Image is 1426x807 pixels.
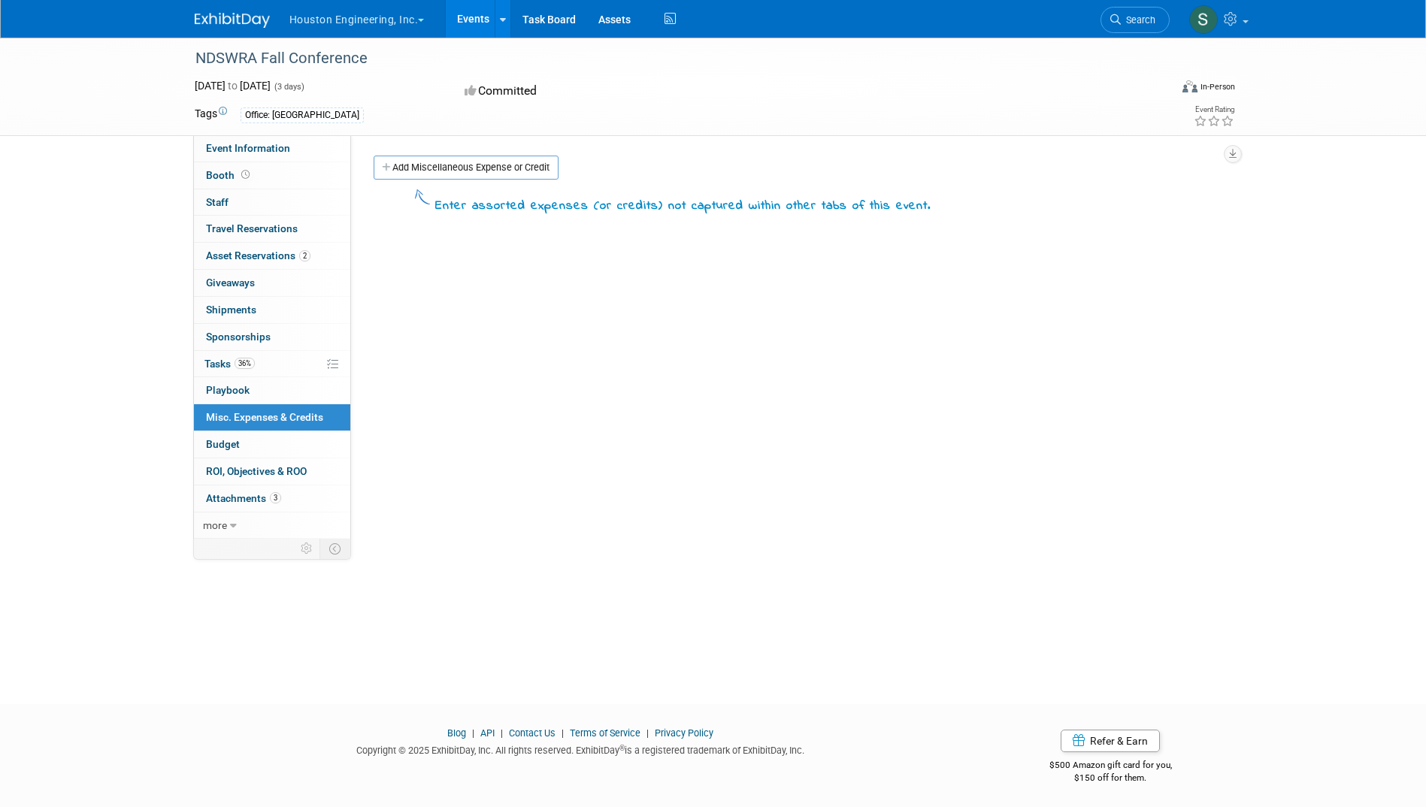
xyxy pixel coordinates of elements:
[226,80,240,92] span: to
[194,162,350,189] a: Booth
[447,727,466,739] a: Blog
[190,45,1147,72] div: NDSWRA Fall Conference
[194,216,350,242] a: Travel Reservations
[206,222,298,234] span: Travel Reservations
[374,156,559,180] a: Add Miscellaneous Expense or Credit
[204,358,255,370] span: Tasks
[206,304,256,316] span: Shipments
[435,198,931,216] div: Enter assorted expenses (or credits) not captured within other tabs of this event.
[194,135,350,162] a: Event Information
[319,539,350,558] td: Toggle Event Tabs
[206,384,250,396] span: Playbook
[270,492,281,503] span: 3
[460,78,792,104] div: Committed
[1189,5,1218,34] img: Shawn Mistelski
[1182,80,1197,92] img: Format-Inperson.png
[206,492,281,504] span: Attachments
[241,107,364,123] div: Office: [GEOGRAPHIC_DATA]
[206,249,310,261] span: Asset Reservations
[206,411,323,423] span: Misc. Expenses & Credits
[299,250,310,261] span: 2
[194,243,350,269] a: Asset Reservations2
[206,196,229,208] span: Staff
[643,727,652,739] span: |
[570,727,640,739] a: Terms of Service
[619,744,625,752] sup: ®
[468,727,478,739] span: |
[206,277,255,289] span: Giveaways
[1121,14,1155,26] span: Search
[655,727,713,739] a: Privacy Policy
[194,377,350,403] a: Playbook
[294,539,320,558] td: Personalize Event Tab Strip
[497,727,507,739] span: |
[195,740,967,757] div: Copyright © 2025 ExhibitDay, Inc. All rights reserved. ExhibitDay is a registered trademark of Ex...
[1061,730,1160,752] a: Refer & Earn
[206,465,307,477] span: ROI, Objectives & ROO
[194,189,350,216] a: Staff
[480,727,495,739] a: API
[1194,106,1234,113] div: Event Rating
[194,324,350,350] a: Sponsorships
[989,749,1232,784] div: $500 Amazon gift card for you,
[1081,78,1236,101] div: Event Format
[273,82,304,92] span: (3 days)
[509,727,556,739] a: Contact Us
[989,772,1232,784] div: $150 off for them.
[206,142,290,154] span: Event Information
[194,458,350,485] a: ROI, Objectives & ROO
[194,351,350,377] a: Tasks36%
[206,331,271,343] span: Sponsorships
[203,519,227,531] span: more
[194,485,350,512] a: Attachments3
[194,297,350,323] a: Shipments
[235,358,255,369] span: 36%
[195,13,270,28] img: ExhibitDay
[194,270,350,296] a: Giveaways
[1101,7,1170,33] a: Search
[194,512,350,539] a: more
[195,106,227,123] td: Tags
[206,438,240,450] span: Budget
[195,80,271,92] span: [DATE] [DATE]
[206,169,253,181] span: Booth
[194,404,350,431] a: Misc. Expenses & Credits
[238,169,253,180] span: Booth not reserved yet
[194,431,350,458] a: Budget
[558,727,568,739] span: |
[1200,81,1235,92] div: In-Person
